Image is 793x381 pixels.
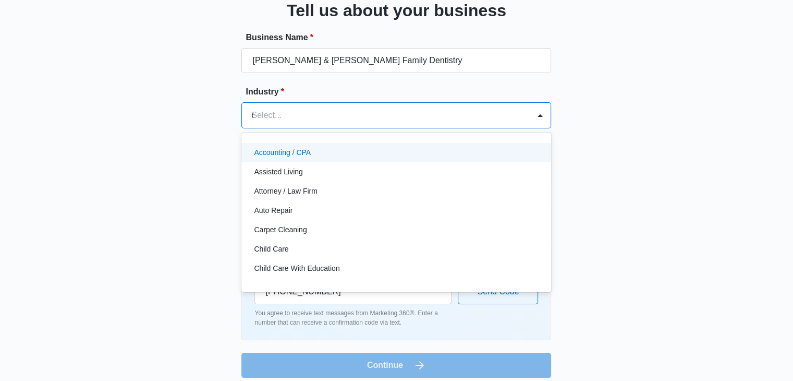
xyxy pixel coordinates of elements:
[254,282,294,293] p: Chiropractor
[241,48,551,73] input: e.g. Jane's Plumbing
[246,86,555,98] label: Industry
[254,308,452,327] p: You agree to receive text messages from Marketing 360®. Enter a number that can receive a confirm...
[246,31,555,44] label: Business Name
[254,205,292,216] p: Auto Repair
[254,224,307,235] p: Carpet Cleaning
[254,263,339,274] p: Child Care With Education
[254,244,288,255] p: Child Care
[254,166,302,177] p: Assisted Living
[254,147,311,158] p: Accounting / CPA
[254,186,317,197] p: Attorney / Law Firm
